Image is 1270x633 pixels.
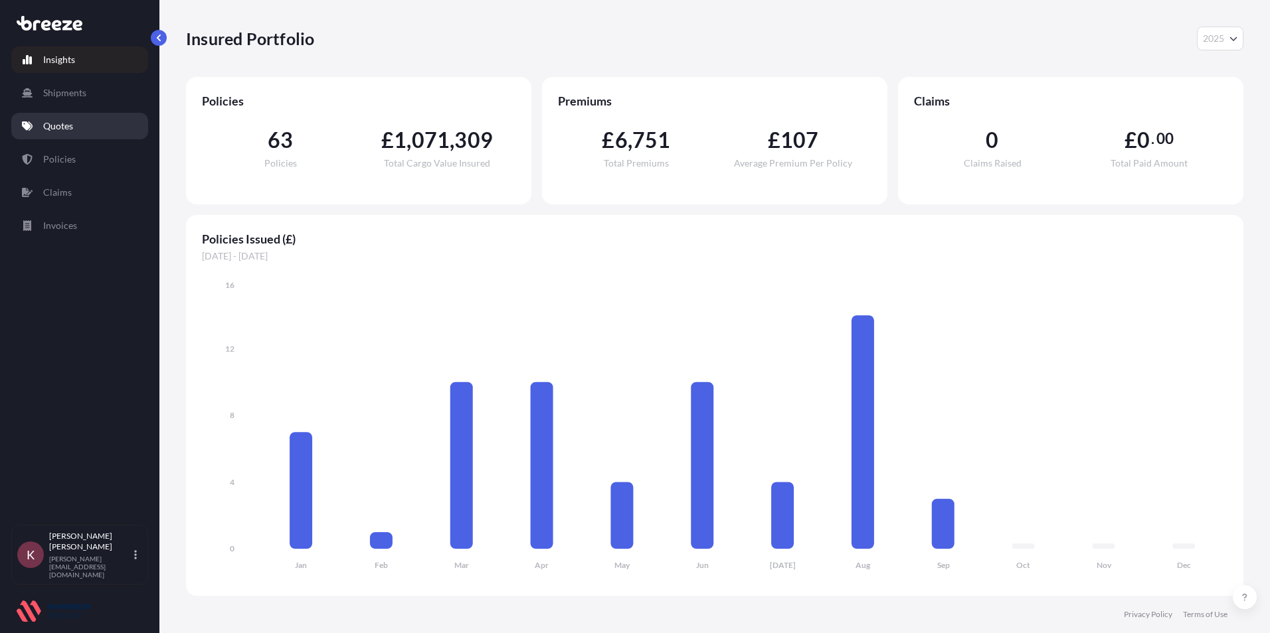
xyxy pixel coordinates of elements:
[1137,129,1150,151] span: 0
[11,80,148,106] a: Shipments
[394,129,407,151] span: 1
[11,179,148,206] a: Claims
[914,93,1227,109] span: Claims
[384,159,490,168] span: Total Cargo Value Insured
[268,129,293,151] span: 63
[43,153,76,166] p: Policies
[454,129,493,151] span: 309
[11,212,148,239] a: Invoices
[375,560,388,570] tspan: Feb
[43,219,77,232] p: Invoices
[43,186,72,199] p: Claims
[202,231,1227,247] span: Policies Issued (£)
[202,93,515,109] span: Policies
[1197,27,1243,50] button: Year Selector
[1203,32,1224,45] span: 2025
[615,129,628,151] span: 6
[628,129,632,151] span: ,
[202,249,1227,263] span: [DATE] - [DATE]
[230,543,234,553] tspan: 0
[604,159,669,168] span: Total Premiums
[381,129,394,151] span: £
[964,159,1022,168] span: Claims Raised
[602,129,614,151] span: £
[264,159,297,168] span: Policies
[1183,609,1227,620] a: Terms of Use
[856,560,871,570] tspan: Aug
[230,477,234,487] tspan: 4
[225,280,234,290] tspan: 16
[43,86,86,100] p: Shipments
[937,560,950,570] tspan: Sep
[230,410,234,420] tspan: 8
[1156,133,1174,144] span: 00
[1111,159,1188,168] span: Total Paid Amount
[407,129,411,151] span: ,
[43,53,75,66] p: Insights
[1151,133,1154,144] span: .
[17,600,90,622] img: organization-logo
[412,129,450,151] span: 071
[186,28,314,49] p: Insured Portfolio
[1125,129,1137,151] span: £
[1177,560,1191,570] tspan: Dec
[11,113,148,139] a: Quotes
[11,146,148,173] a: Policies
[1016,560,1030,570] tspan: Oct
[43,119,73,133] p: Quotes
[11,46,148,73] a: Insights
[535,560,549,570] tspan: Apr
[986,129,998,151] span: 0
[632,129,671,151] span: 751
[295,560,307,570] tspan: Jan
[225,344,234,354] tspan: 12
[49,555,132,579] p: [PERSON_NAME][EMAIL_ADDRESS][DOMAIN_NAME]
[1124,609,1172,620] a: Privacy Policy
[27,548,35,561] span: K
[558,93,871,109] span: Premiums
[1097,560,1112,570] tspan: Nov
[734,159,852,168] span: Average Premium Per Policy
[614,560,630,570] tspan: May
[450,129,454,151] span: ,
[454,560,469,570] tspan: Mar
[768,129,780,151] span: £
[49,531,132,552] p: [PERSON_NAME] [PERSON_NAME]
[770,560,796,570] tspan: [DATE]
[780,129,819,151] span: 107
[696,560,709,570] tspan: Jun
